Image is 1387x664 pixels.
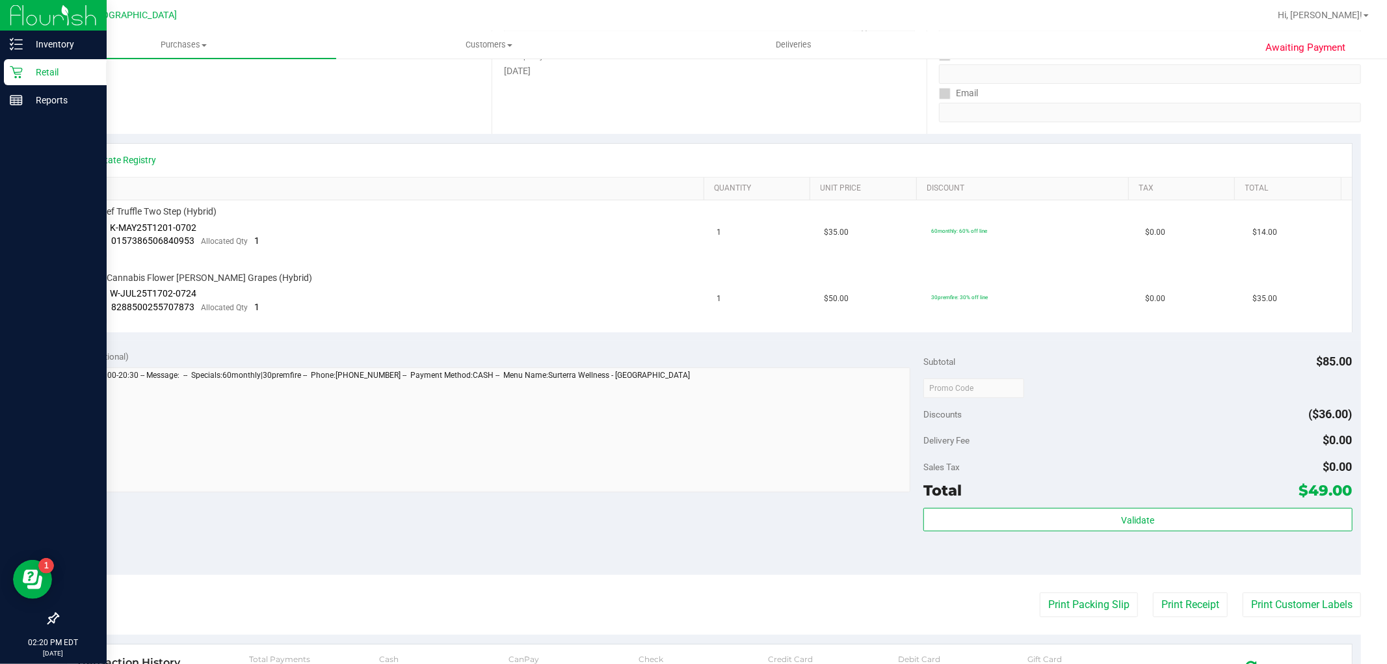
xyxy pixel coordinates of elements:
[77,183,699,194] a: SKU
[111,288,197,299] span: W-JUL25T1702-0724
[717,293,722,305] span: 1
[202,303,248,312] span: Allocated Qty
[923,462,960,472] span: Sales Tax
[379,654,509,664] div: Cash
[10,94,23,107] inline-svg: Reports
[337,39,641,51] span: Customers
[23,92,101,108] p: Reports
[1299,481,1353,499] span: $49.00
[255,302,260,312] span: 1
[927,183,1124,194] a: Discount
[75,206,217,218] span: FT 1g Kief Truffle Two Step (Hybrid)
[641,31,946,59] a: Deliveries
[112,235,195,246] span: 0157386506840953
[6,637,101,648] p: 02:20 PM EDT
[931,228,987,234] span: 60monthly: 60% off line
[336,31,641,59] a: Customers
[923,508,1352,531] button: Validate
[31,31,336,59] a: Purchases
[1139,183,1230,194] a: Tax
[249,654,378,664] div: Total Payments
[255,235,260,246] span: 1
[112,302,195,312] span: 8288500255707873
[768,654,897,664] div: Credit Card
[931,294,988,300] span: 30premfire: 30% off line
[821,183,912,194] a: Unit Price
[714,183,805,194] a: Quantity
[923,435,970,445] span: Delivery Fee
[1040,592,1138,617] button: Print Packing Slip
[23,64,101,80] p: Retail
[758,39,829,51] span: Deliveries
[717,226,722,239] span: 1
[31,39,336,51] span: Purchases
[6,648,101,658] p: [DATE]
[1145,293,1165,305] span: $0.00
[23,36,101,52] p: Inventory
[1252,293,1277,305] span: $35.00
[10,38,23,51] inline-svg: Inventory
[1252,226,1277,239] span: $14.00
[75,272,313,284] span: FT 3.5g Cannabis Flower [PERSON_NAME] Grapes (Hybrid)
[504,64,914,78] div: [DATE]
[111,222,197,233] span: K-MAY25T1201-0702
[1317,354,1353,368] span: $85.00
[923,481,962,499] span: Total
[1243,592,1361,617] button: Print Customer Labels
[1265,40,1345,55] span: Awaiting Payment
[1278,10,1362,20] span: Hi, [PERSON_NAME]!
[1145,226,1165,239] span: $0.00
[923,378,1024,398] input: Promo Code
[13,560,52,599] iframe: Resource center
[898,654,1027,664] div: Debit Card
[1323,460,1353,473] span: $0.00
[939,84,979,103] label: Email
[1153,592,1228,617] button: Print Receipt
[1245,183,1336,194] a: Total
[939,64,1361,84] input: Format: (999) 999-9999
[1323,433,1353,447] span: $0.00
[79,153,157,166] a: View State Registry
[1121,515,1154,525] span: Validate
[923,356,955,367] span: Subtotal
[88,10,178,21] span: [GEOGRAPHIC_DATA]
[824,293,849,305] span: $50.00
[824,226,849,239] span: $35.00
[1027,654,1157,664] div: Gift Card
[1309,407,1353,421] span: ($36.00)
[202,237,248,246] span: Allocated Qty
[923,403,962,426] span: Discounts
[10,66,23,79] inline-svg: Retail
[509,654,638,664] div: CanPay
[38,558,54,574] iframe: Resource center unread badge
[639,654,768,664] div: Check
